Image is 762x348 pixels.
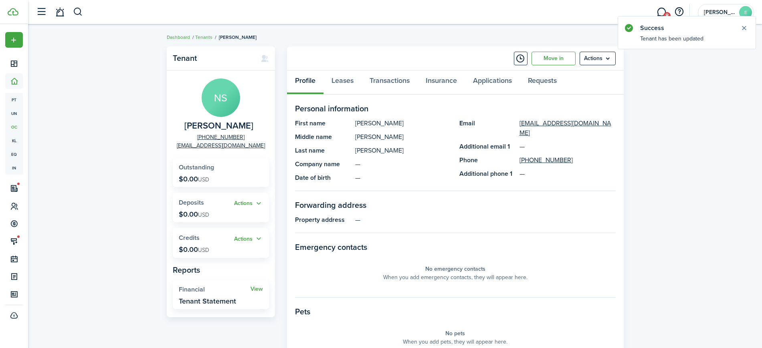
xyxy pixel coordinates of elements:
a: Messaging [654,2,669,22]
panel-main-description: — [355,215,616,225]
span: [PERSON_NAME] [219,34,257,41]
span: Deposits [179,198,204,207]
panel-main-title: Additional email 1 [459,142,515,151]
panel-main-placeholder-title: No emergency contacts [425,265,485,273]
button: Open resource center [672,5,686,19]
panel-main-placeholder-description: When you add pets, they will appear here. [403,338,507,346]
notify-body: Tenant has been updated [618,34,756,49]
panel-main-title: Company name [295,159,351,169]
span: Credits [179,233,200,242]
button: Open menu [5,32,23,48]
panel-main-section-title: Pets [295,306,616,318]
span: USD [198,175,209,184]
avatar-text: NS [202,78,240,117]
panel-main-title: Date of birth [295,173,351,183]
panel-main-description: — [355,159,451,169]
span: 8 [663,12,671,19]
a: [PHONE_NUMBER] [519,155,573,165]
a: Notifications [52,2,67,22]
panel-main-title: Last name [295,146,351,155]
panel-main-title: Email [459,119,515,138]
notify-title: Success [640,23,732,33]
widget-stats-description: Tenant Statement [179,297,236,305]
button: Open menu [234,199,263,208]
a: Transactions [362,70,418,95]
a: Leases [323,70,362,95]
a: [EMAIL_ADDRESS][DOMAIN_NAME] [519,119,616,138]
button: Open menu [580,52,616,65]
p: $0.00 [179,175,209,183]
panel-main-title: Additional phone 1 [459,169,515,179]
panel-main-section-title: Emergency contacts [295,241,616,253]
a: Tenants [195,34,212,41]
a: Requests [520,70,565,95]
panel-main-title: Phone [459,155,515,165]
p: $0.00 [179,245,209,253]
a: eq [5,147,23,161]
button: Timeline [514,52,528,65]
panel-main-title: First name [295,119,351,128]
a: un [5,107,23,120]
button: Open sidebar [34,4,49,20]
span: USD [198,211,209,219]
span: Natasha Sumner [184,121,253,131]
panel-main-title: Tenant [173,54,253,63]
a: [PHONE_NUMBER] [197,133,245,141]
panel-main-placeholder-description: When you add emergency contacts, they will appear here. [383,273,528,282]
panel-main-placeholder-title: No pets [445,329,465,338]
a: Applications [465,70,520,95]
button: Actions [234,234,263,243]
menu-btn: Actions [580,52,616,65]
avatar-text: E [739,6,752,19]
a: pt [5,93,23,107]
panel-main-section-title: Forwarding address [295,199,616,211]
panel-main-title: Property address [295,215,351,225]
span: Elissa [704,10,736,15]
button: Actions [234,199,263,208]
panel-main-subtitle: Reports [173,264,269,276]
span: Outstanding [179,163,214,172]
panel-main-description: [PERSON_NAME] [355,146,451,155]
panel-main-description: [PERSON_NAME] [355,119,451,128]
img: TenantCloud [8,8,18,16]
p: $0.00 [179,210,209,218]
button: Open menu [234,234,263,243]
panel-main-description: [PERSON_NAME] [355,132,451,142]
a: View [251,286,263,292]
a: oc [5,120,23,134]
a: Insurance [418,70,465,95]
span: USD [198,246,209,254]
a: Dashboard [167,34,190,41]
a: Move in [532,52,576,65]
a: kl [5,134,23,147]
panel-main-description: — [355,173,451,183]
a: [EMAIL_ADDRESS][DOMAIN_NAME] [177,141,265,150]
panel-main-section-title: Personal information [295,103,616,115]
a: in [5,161,23,175]
panel-main-title: Middle name [295,132,351,142]
button: Close notify [738,22,750,34]
widget-stats-title: Financial [179,286,251,293]
button: Search [73,5,83,19]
